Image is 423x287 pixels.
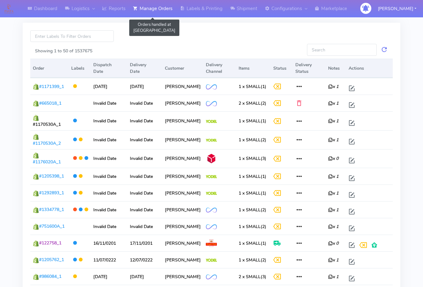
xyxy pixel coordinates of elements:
[127,149,162,168] td: Invalid Date
[162,130,203,149] td: [PERSON_NAME]
[162,149,203,168] td: [PERSON_NAME]
[206,274,217,280] img: OnFleet
[91,130,127,149] td: Invalid Date
[91,95,127,111] td: Invalid Date
[91,78,127,95] td: [DATE]
[239,100,266,106] span: (2)
[239,257,266,263] span: (2)
[162,95,203,111] td: [PERSON_NAME]
[91,235,127,251] td: 16/11/0201
[328,100,339,106] i: x 1
[35,48,92,54] label: Showing 1 to 50 of 1537675
[206,139,217,142] img: Yodel
[91,168,127,184] td: Invalid Date
[39,190,64,196] span: #1292893_1
[328,84,339,90] i: x 1
[307,44,377,56] input: Search
[162,201,203,218] td: [PERSON_NAME]
[239,100,261,106] span: 2 x SMALL
[206,224,217,230] img: OnFleet
[239,240,266,246] span: (1)
[328,224,339,230] i: x 1
[203,59,236,78] th: Delivery Channel
[206,239,217,247] img: Royal Mail
[127,95,162,111] td: Invalid Date
[39,84,64,90] span: #1171399_1
[328,240,339,246] i: x 0
[39,273,61,279] span: #986084_1
[127,78,162,95] td: [DATE]
[91,268,127,285] td: [DATE]
[239,190,266,196] span: (1)
[39,257,64,263] span: #1205762_1
[236,59,271,78] th: Items
[206,153,217,164] img: DPD
[162,168,203,184] td: [PERSON_NAME]
[69,59,91,78] th: Labels
[239,173,266,179] span: (1)
[33,121,61,127] span: #1170530A_1
[39,240,61,246] span: #122758_1
[206,101,217,106] img: OnFleet
[239,84,266,90] span: (1)
[30,59,69,78] th: Order
[91,149,127,168] td: Invalid Date
[91,184,127,201] td: Invalid Date
[39,100,61,106] span: #665018_1
[239,224,261,230] span: 1 x SMALL
[127,184,162,201] td: Invalid Date
[162,268,203,285] td: [PERSON_NAME]
[239,137,266,143] span: (2)
[33,140,61,146] span: #1170530A_2
[239,224,266,230] span: (2)
[162,59,203,78] th: Customer
[239,118,261,124] span: 1 x SMALL
[206,192,217,195] img: Yodel
[206,84,217,90] img: OnFleet
[91,201,127,218] td: Invalid Date
[91,218,127,235] td: Invalid Date
[239,207,266,213] span: (2)
[206,259,217,262] img: Yodel
[162,235,203,251] td: [PERSON_NAME]
[39,223,65,229] span: #751600A_1
[328,257,339,263] i: x 1
[127,59,162,78] th: Delivery Date
[373,2,421,15] button: [PERSON_NAME]
[239,173,261,179] span: 1 x SMALL
[91,59,127,78] th: Dispatch Date
[239,274,261,280] span: 2 x SMALL
[346,59,393,78] th: Actions
[293,59,326,78] th: Delivery Status
[239,240,261,246] span: 1 x SMALL
[328,190,339,196] i: x 1
[39,207,64,213] span: #1334778_1
[127,201,162,218] td: Invalid Date
[162,218,203,235] td: [PERSON_NAME]
[30,30,114,42] input: Enter Labels To Filter Orders
[127,130,162,149] td: Invalid Date
[91,251,127,268] td: 11/07/0222
[239,84,261,90] span: 1 x SMALL
[33,159,61,165] span: #1176020A_1
[127,235,162,251] td: 17/11/0201
[39,173,64,179] span: #1205398_1
[239,274,266,280] span: (3)
[162,184,203,201] td: [PERSON_NAME]
[162,251,203,268] td: [PERSON_NAME]
[206,208,217,213] img: OnFleet
[271,59,293,78] th: Status
[326,59,346,78] th: Notes
[239,155,261,161] span: 1 x SMALL
[239,137,261,143] span: 1 x SMALL
[127,111,162,130] td: Invalid Date
[328,118,339,124] i: x 1
[162,111,203,130] td: [PERSON_NAME]
[206,120,217,123] img: Yodel
[328,207,339,213] i: x 1
[328,137,339,143] i: x 1
[91,111,127,130] td: Invalid Date
[127,268,162,285] td: [DATE]
[239,118,266,124] span: (1)
[239,190,261,196] span: 1 x SMALL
